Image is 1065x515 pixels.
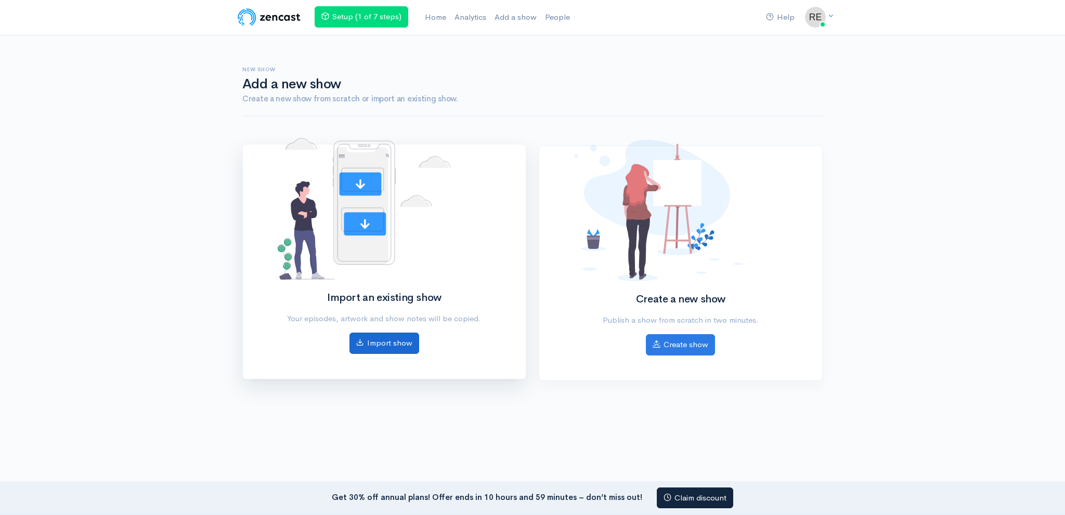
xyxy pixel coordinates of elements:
[541,6,574,29] a: People
[805,7,826,28] img: ...
[574,294,787,305] h2: Create a new show
[421,6,450,29] a: Home
[490,6,541,29] a: Add a show
[242,77,823,92] h1: Add a new show
[574,314,787,326] p: Publish a show from scratch in two minutes.
[646,334,715,355] a: Create show
[278,313,490,325] p: Your episodes, artwork and show notes will be copied.
[762,6,799,29] a: Help
[242,67,823,72] h6: New show
[278,138,450,280] img: No shows added
[315,6,408,28] a: Setup (1 of 7 steps)
[242,95,823,103] h4: Create a new show from scratch or import an existing show.
[332,492,642,501] strong: Get 30% off annual plans! Offer ends in 10 hours and 59 minutes – don’t miss out!
[278,292,490,303] h2: Import an existing show
[450,6,490,29] a: Analytics
[657,487,733,509] a: Claim discount
[349,333,419,354] a: Import show
[574,140,744,281] img: No shows added
[236,7,302,28] img: ZenCast Logo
